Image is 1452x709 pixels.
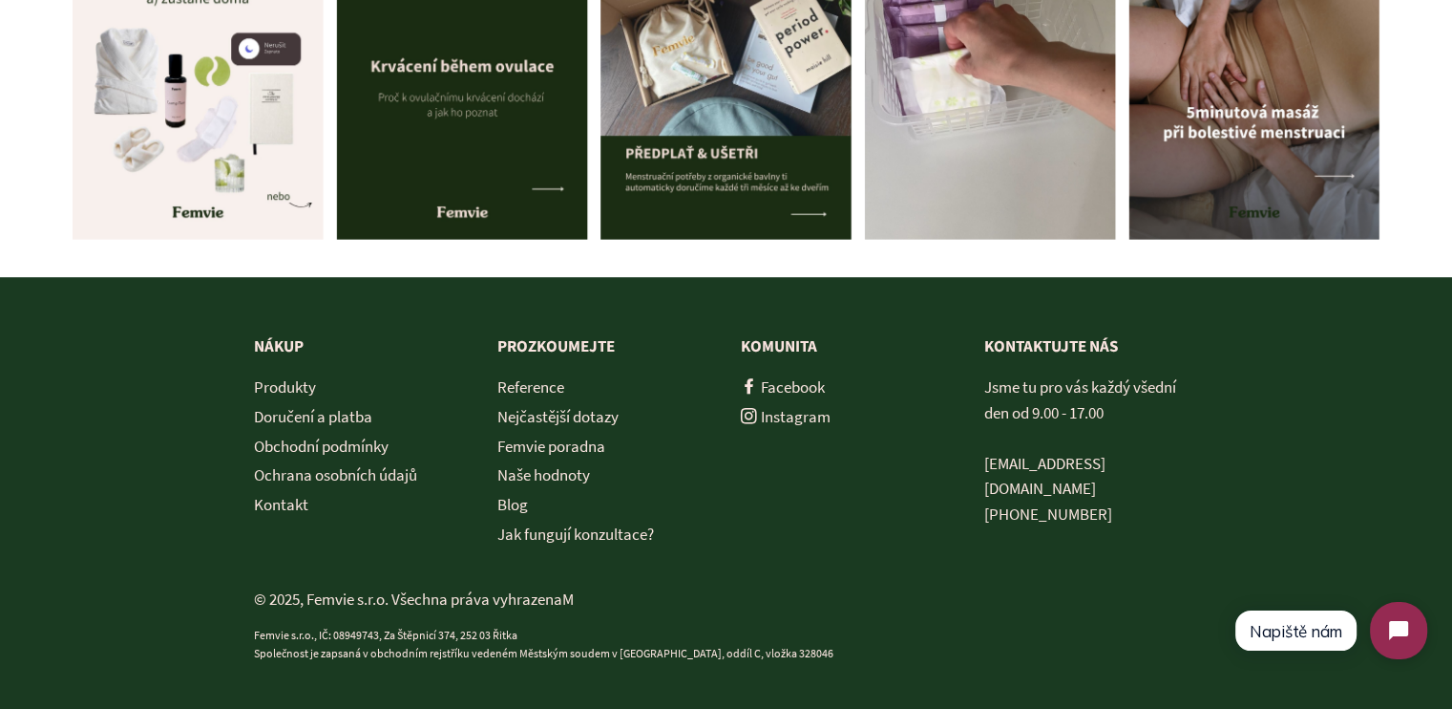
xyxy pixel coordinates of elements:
a: Produkty [254,376,316,397]
a: Kontakt [254,494,308,515]
a: Ochrana osobních údajů [254,464,417,485]
p: Komunita [741,334,956,360]
a: Naše hodnoty [497,464,590,485]
a: Reference [497,376,564,397]
a: Doručení a platba [254,406,372,427]
p: Nákup [254,334,469,360]
iframe: Tidio Chat [1217,586,1443,676]
a: [EMAIL_ADDRESS][DOMAIN_NAME] [984,453,1105,500]
a: Blog [497,494,528,515]
a: Facebook [741,376,825,397]
p: © 2025, Femvie s.r.o. Všechna práva vyhrazenaM [254,587,1199,612]
p: Jsme tu pro vás každý všední den od 9.00 - 17.00 [PHONE_NUMBER] [984,375,1199,526]
p: Prozkoumejte [497,334,712,360]
a: Instagram [741,406,831,427]
p: Femvie s.r.o., IČ: 08949743, Za Štěpnicí 374, 252 03 Řitka Společnost je zapsaná v obchodním rejs... [254,627,1199,663]
p: KONTAKTUJTE NÁS [984,334,1199,360]
a: Nejčastější dotazy [497,406,619,427]
a: Obchodní podmínky [254,436,389,457]
a: Jak fungují konzultace? [497,524,654,545]
a: Femvie poradna [497,436,605,457]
